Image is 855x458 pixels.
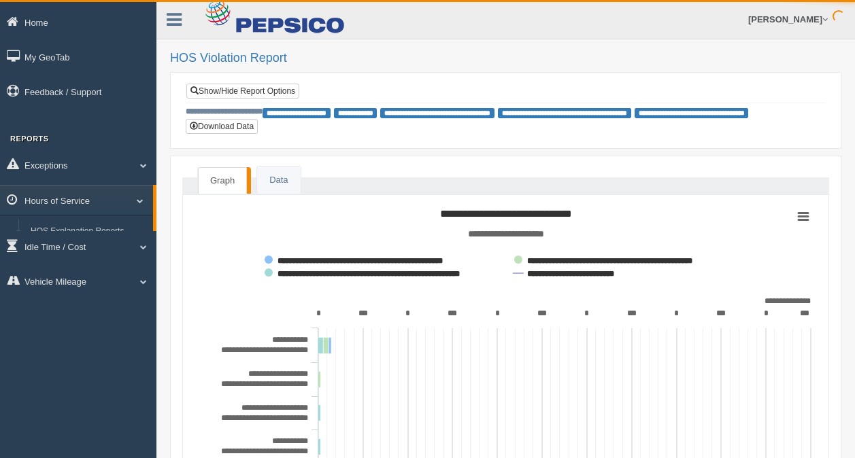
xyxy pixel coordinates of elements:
[186,84,299,99] a: Show/Hide Report Options
[198,167,247,194] a: Graph
[24,219,153,244] a: HOS Explanation Reports
[170,52,841,65] h2: HOS Violation Report
[257,166,300,194] a: Data
[186,119,258,134] button: Download Data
